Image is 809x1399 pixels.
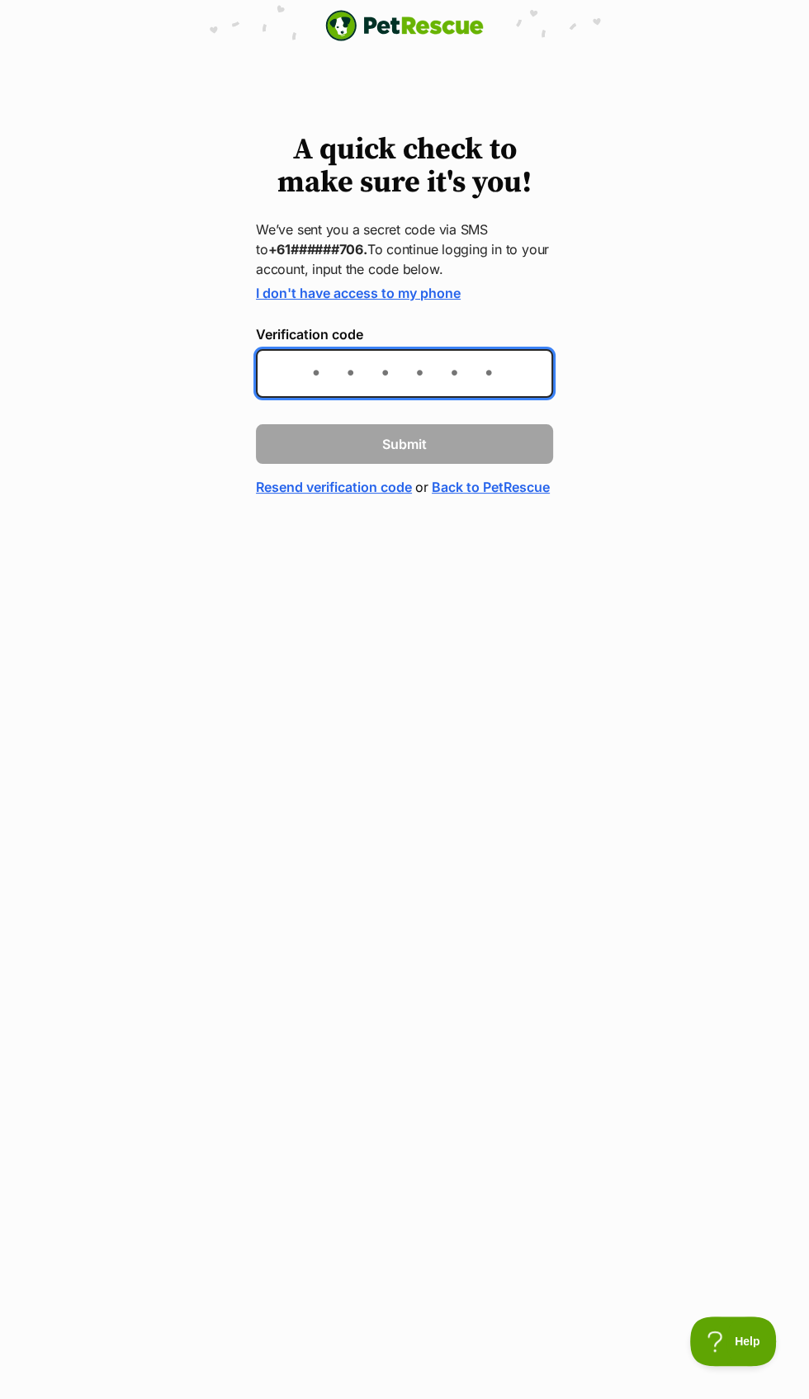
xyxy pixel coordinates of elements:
[325,10,484,41] a: PetRescue
[256,134,553,200] h1: A quick check to make sure it's you!
[325,10,484,41] img: logo-e224e6f780fb5917bec1dbf3a21bbac754714ae5b6737aabdf751b685950b380.svg
[432,477,550,497] a: Back to PetRescue
[256,327,553,342] label: Verification code
[268,241,367,258] strong: +61######706.
[415,477,428,497] span: or
[256,349,553,398] input: Enter the 6-digit verification code sent to your device
[256,477,412,497] a: Resend verification code
[382,434,427,454] span: Submit
[256,424,553,464] button: Submit
[256,285,461,301] a: I don't have access to my phone
[690,1316,776,1366] iframe: Help Scout Beacon - Open
[256,220,553,279] p: We’ve sent you a secret code via SMS to To continue logging in to your account, input the code be...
